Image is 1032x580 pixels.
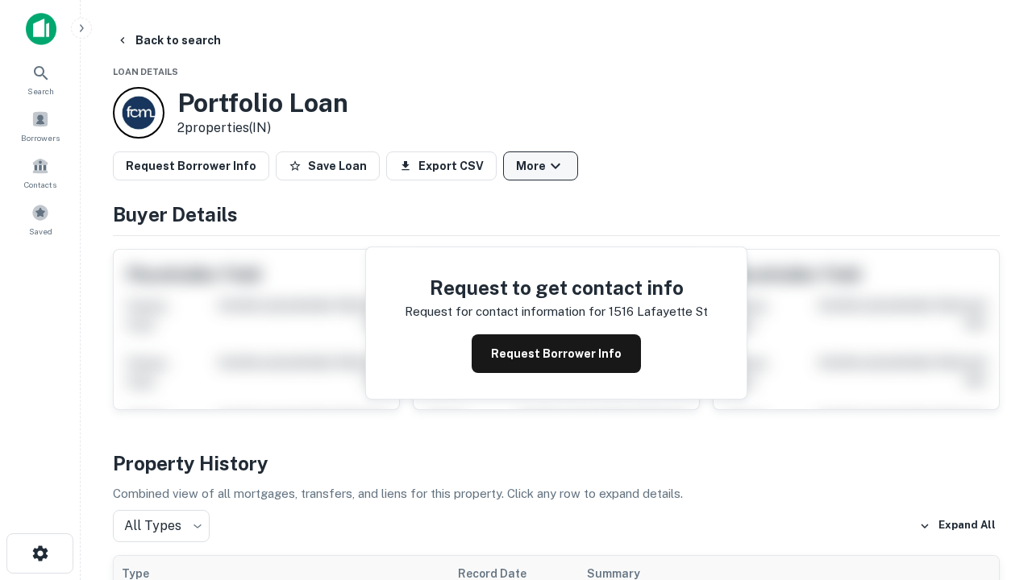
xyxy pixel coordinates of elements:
p: Request for contact information for [405,302,605,321]
a: Search [5,57,76,101]
span: Contacts [24,178,56,191]
iframe: Chat Widget [951,451,1032,528]
button: Back to search [110,26,227,55]
p: 1516 lafayette st [609,302,708,321]
img: capitalize-icon.png [26,13,56,45]
p: 2 properties (IN) [177,118,348,138]
div: All Types [113,510,210,542]
span: Borrowers [21,131,60,144]
p: Combined view of all mortgages, transfers, and liens for this property. Click any row to expand d... [113,484,1000,503]
span: Search [27,85,54,97]
button: More [503,151,578,180]
h4: Request to get contact info [405,273,708,302]
button: Export CSV [386,151,497,180]
span: Loan Details [113,67,178,77]
span: Saved [29,225,52,238]
a: Contacts [5,151,76,194]
button: Expand All [915,514,1000,538]
h3: Portfolio Loan [177,88,348,118]
button: Request Borrower Info [113,151,269,180]
h4: Property History [113,449,1000,478]
button: Request Borrower Info [472,334,641,373]
h4: Buyer Details [113,200,1000,229]
a: Saved [5,197,76,241]
a: Borrowers [5,104,76,147]
button: Save Loan [276,151,380,180]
